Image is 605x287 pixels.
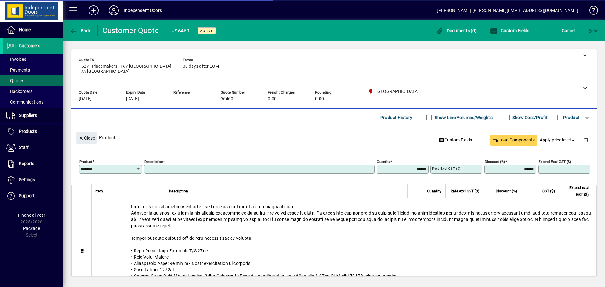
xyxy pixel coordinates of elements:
span: Financial Year [18,213,45,218]
div: Independent Doors [124,5,162,15]
span: Back [70,28,91,33]
app-page-header-button: Close [74,135,99,141]
div: [PERSON_NAME] [PERSON_NAME][EMAIL_ADDRESS][DOMAIN_NAME] [437,5,578,15]
span: Settings [19,177,35,182]
button: Delete [579,132,594,147]
span: Load Components [493,137,535,143]
button: Product History [378,112,415,123]
span: Extend excl GST ($) [563,184,589,198]
span: Documents (0) [436,28,477,33]
span: 1627 - Placemakers - 167 [GEOGRAPHIC_DATA] T/A [GEOGRAPHIC_DATA] [79,64,173,74]
a: Products [3,124,63,140]
mat-label: Discount (%) [485,159,505,164]
span: [DATE] [126,96,139,101]
a: Knowledge Base [585,1,597,22]
span: Apply price level [540,137,576,143]
a: Home [3,22,63,38]
a: Backorders [3,86,63,97]
button: Back [68,25,92,36]
a: Suppliers [3,108,63,123]
span: Customers [19,43,40,48]
button: Add [84,5,104,16]
button: Profile [104,5,124,16]
div: Product [71,126,597,149]
span: Active [200,29,213,33]
button: Save [587,25,600,36]
a: Invoices [3,54,63,65]
span: Package [23,226,40,231]
span: Custom Fields [490,28,530,33]
span: Custom Fields [439,137,472,143]
label: Show Line Volumes/Weights [434,114,493,121]
a: Reports [3,156,63,172]
button: Load Components [490,135,537,146]
button: Cancel [560,25,577,36]
a: Settings [3,172,63,188]
span: Rate excl GST ($) [451,188,479,195]
button: Product [551,112,583,123]
button: Apply price level [537,135,579,146]
mat-label: Description [144,159,163,164]
span: 96460 [221,96,233,101]
app-page-header-button: Back [63,25,98,36]
span: [DATE] [79,96,92,101]
span: Staff [19,145,29,150]
span: Quotes [6,78,24,83]
span: Communications [6,100,43,105]
span: Discount (%) [496,188,517,195]
div: Customer Quote [102,26,159,36]
span: ave [589,26,598,36]
span: Item [95,188,103,195]
a: Support [3,188,63,204]
button: Custom Fields [436,135,475,146]
span: Reports [19,161,34,166]
span: Suppliers [19,113,37,118]
span: 0.00 [268,96,277,101]
span: - [173,96,175,101]
span: Support [19,193,35,198]
span: Description [169,188,188,195]
app-page-header-button: Delete [579,137,594,143]
span: Payments [6,67,30,72]
button: Documents (0) [434,25,478,36]
span: Invoices [6,57,26,62]
span: Close [78,133,95,143]
a: Communications [3,97,63,107]
span: 0.00 [315,96,324,101]
mat-label: Extend excl GST ($) [539,159,571,164]
span: Home [19,27,31,32]
span: Cancel [562,26,576,36]
span: 30 days after EOM [183,64,219,69]
span: Product [554,112,579,123]
span: GST ($) [542,188,555,195]
a: Payments [3,65,63,75]
mat-label: Product [79,159,92,164]
label: Show Cost/Profit [511,114,548,121]
span: Backorders [6,89,32,94]
button: Close [76,132,97,144]
a: Staff [3,140,63,156]
span: Quantity [427,188,441,195]
span: S [589,28,591,33]
span: Product History [380,112,412,123]
a: Quotes [3,75,63,86]
span: Products [19,129,37,134]
button: Custom Fields [488,25,531,36]
mat-label: Rate excl GST ($) [432,166,460,171]
div: #96460 [172,26,190,36]
mat-label: Quantity [377,159,390,164]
